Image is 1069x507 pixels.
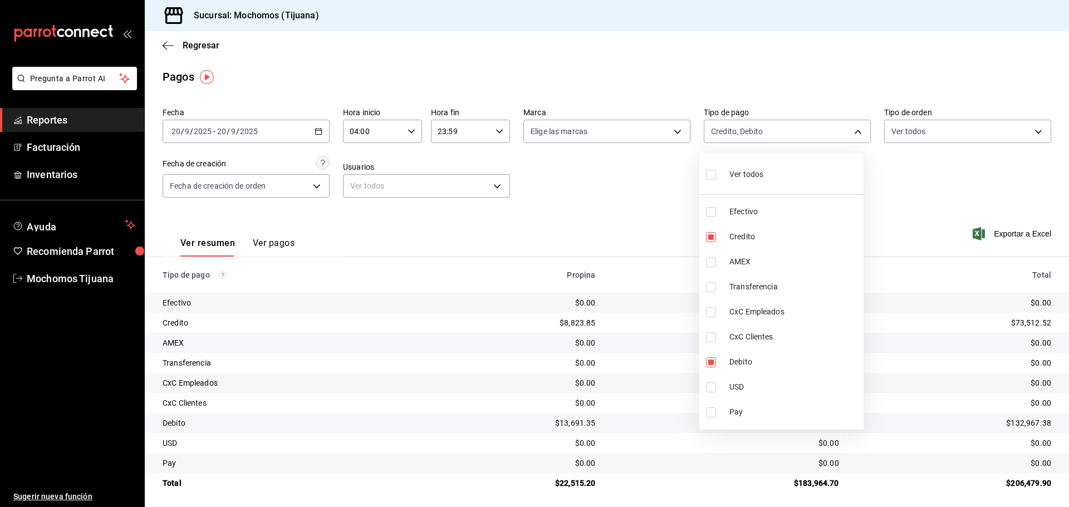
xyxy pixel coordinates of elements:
span: Transferencia [729,281,859,293]
span: USD [729,381,859,393]
span: Pay [729,406,859,418]
span: CxC Clientes [729,331,859,343]
span: CxC Empleados [729,306,859,318]
img: Tooltip marker [200,70,214,84]
span: Ver todos [729,169,763,180]
span: Credito [729,231,859,243]
span: Debito [729,356,859,368]
span: AMEX [729,256,859,268]
span: Efectivo [729,206,859,218]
